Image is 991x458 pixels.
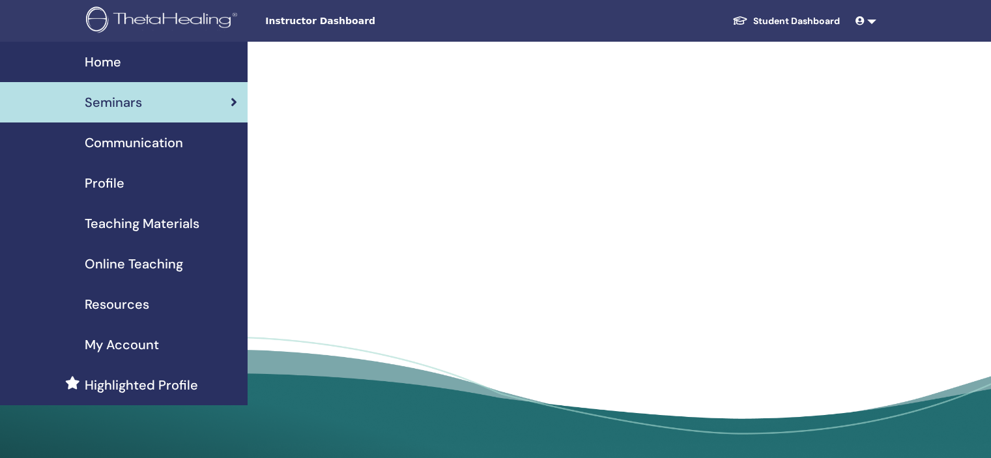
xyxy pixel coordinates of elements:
[265,14,461,28] span: Instructor Dashboard
[85,335,159,354] span: My Account
[85,375,198,395] span: Highlighted Profile
[85,173,124,193] span: Profile
[722,9,850,33] a: Student Dashboard
[85,254,183,274] span: Online Teaching
[86,7,242,36] img: logo.png
[85,133,183,152] span: Communication
[85,52,121,72] span: Home
[85,294,149,314] span: Resources
[732,15,748,26] img: graduation-cap-white.svg
[85,93,142,112] span: Seminars
[85,214,199,233] span: Teaching Materials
